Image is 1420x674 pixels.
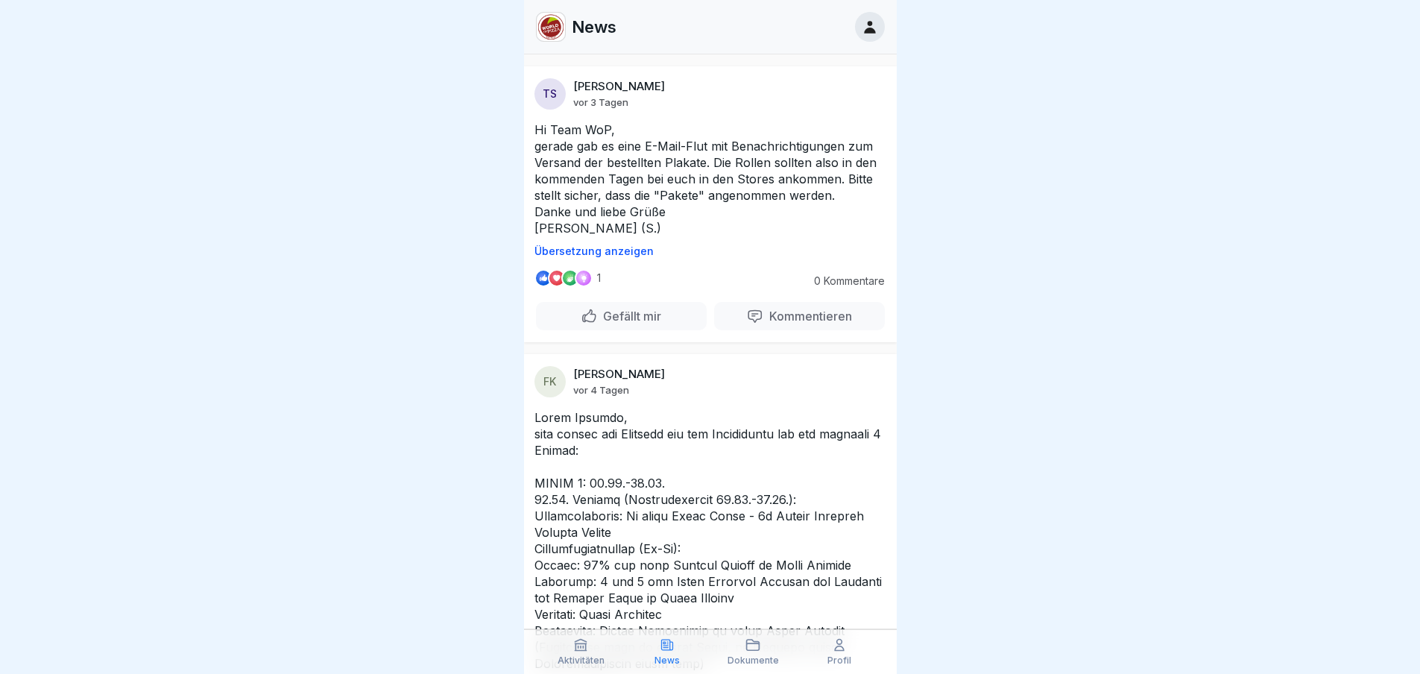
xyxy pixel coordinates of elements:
[597,272,601,284] p: 1
[597,309,661,324] p: Gefällt mir
[827,655,851,666] p: Profil
[803,275,885,287] p: 0 Kommentare
[573,384,629,396] p: vor 4 Tagen
[534,122,886,236] p: Hi Team WoP, gerade gab es eine E-Mail-Flut mit Benachrichtigungen zum Versand der bestellten Pla...
[534,245,886,257] p: Übersetzung anzeigen
[537,13,565,41] img: wpjn4gtn6o310phqx1r289if.png
[534,78,566,110] div: TS
[572,17,616,37] p: News
[573,96,628,108] p: vor 3 Tagen
[534,366,566,397] div: FK
[558,655,605,666] p: Aktivitäten
[573,80,665,93] p: [PERSON_NAME]
[654,655,680,666] p: News
[728,655,779,666] p: Dokumente
[573,368,665,381] p: [PERSON_NAME]
[763,309,852,324] p: Kommentieren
